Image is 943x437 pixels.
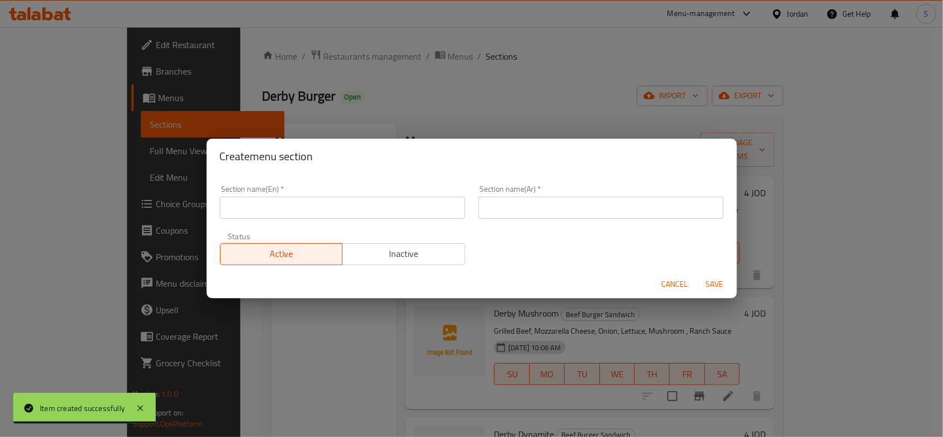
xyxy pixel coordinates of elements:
[657,274,693,294] button: Cancel
[662,277,688,291] span: Cancel
[478,197,724,219] input: Please enter section name(ar)
[220,197,465,219] input: Please enter section name(en)
[697,274,733,294] button: Save
[40,402,125,414] div: Item created successfully
[342,243,465,265] button: Inactive
[225,246,339,262] span: Active
[220,243,343,265] button: Active
[220,148,724,165] h2: Create menu section
[702,277,728,291] span: Save
[347,246,461,262] span: Inactive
